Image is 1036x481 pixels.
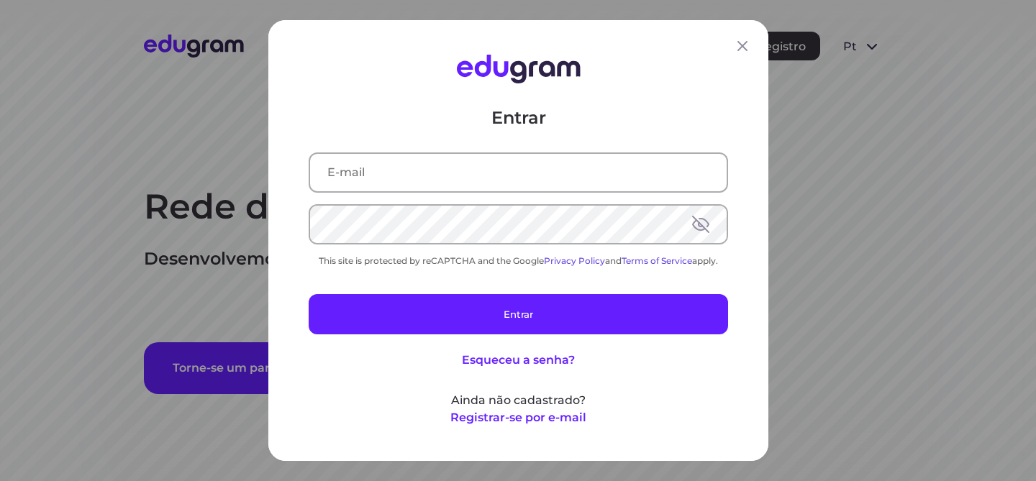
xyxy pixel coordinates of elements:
[310,154,727,191] input: E-mail
[450,409,586,426] button: Registrar-se por e-mail
[622,255,692,266] a: Terms of Service
[456,55,580,83] img: Edugram Logo
[309,255,728,266] div: This site is protected by reCAPTCHA and the Google and apply.
[462,352,575,369] button: Esqueceu a senha?
[544,255,605,266] a: Privacy Policy
[309,106,728,129] p: Entrar
[309,294,728,334] button: Entrar
[309,392,728,409] p: Ainda não cadastrado?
